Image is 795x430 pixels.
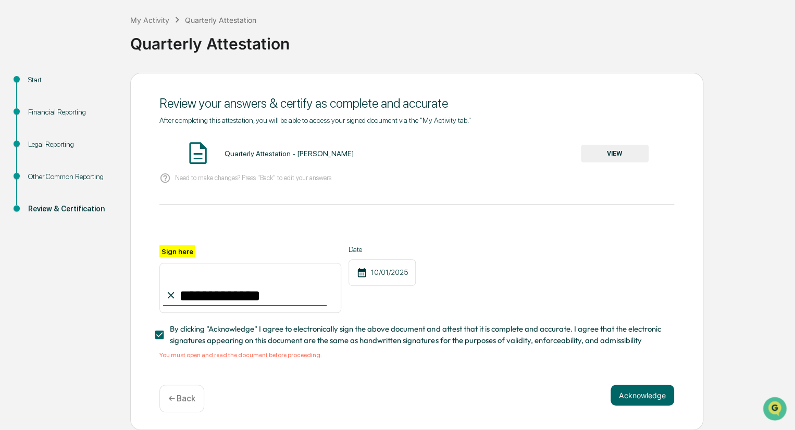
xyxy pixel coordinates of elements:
[611,385,674,406] button: Acknowledge
[28,74,114,85] div: Start
[175,174,331,182] p: Need to make changes? Press "Back" to edit your answers
[10,132,19,141] div: 🖐️
[159,116,471,124] span: After completing this attestation, you will be able to access your signed document via the "My Ac...
[6,127,71,146] a: 🖐️Preclearance
[159,245,195,257] label: Sign here
[177,83,190,95] button: Start new chat
[76,132,84,141] div: 🗄️
[28,204,114,214] div: Review & Certification
[349,259,416,286] div: 10/01/2025
[104,176,126,184] span: Pylon
[21,151,66,161] span: Data Lookup
[130,26,790,53] div: Quarterly Attestation
[86,131,129,142] span: Attestations
[28,171,114,182] div: Other Common Reporting
[185,140,211,166] img: Document Icon
[10,22,190,39] p: How can we help?
[581,145,649,162] button: VIEW
[168,394,195,403] p: ← Back
[10,152,19,160] div: 🔎
[35,80,171,90] div: Start new chat
[159,351,674,359] div: You must open and read the document before proceeding.
[159,96,674,111] div: Review your answers & certify as complete and accurate
[35,90,132,98] div: We're available if you need us!
[21,131,67,142] span: Preclearance
[28,107,114,118] div: Financial Reporting
[170,323,666,347] span: By clicking "Acknowledge" I agree to electronically sign the above document and attest that it is...
[73,176,126,184] a: Powered byPylon
[10,80,29,98] img: 1746055101610-c473b297-6a78-478c-a979-82029cc54cd1
[762,396,790,424] iframe: Open customer support
[224,149,353,158] div: Quarterly Attestation - [PERSON_NAME]
[28,139,114,150] div: Legal Reporting
[71,127,133,146] a: 🗄️Attestations
[6,147,70,166] a: 🔎Data Lookup
[185,16,256,24] div: Quarterly Attestation
[349,245,416,254] label: Date
[130,16,169,24] div: My Activity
